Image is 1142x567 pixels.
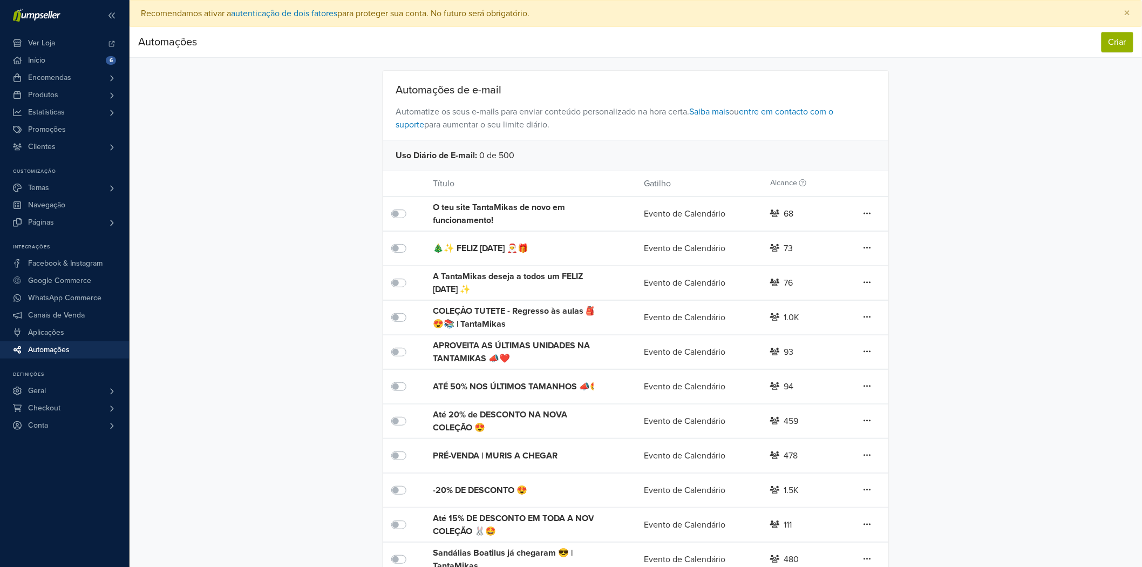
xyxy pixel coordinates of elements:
[28,400,60,417] span: Checkout
[784,518,792,531] div: 111
[13,372,129,378] p: Definições
[28,138,56,156] span: Clientes
[636,311,762,324] div: Evento de Calendário
[636,415,762,428] div: Evento de Calendário
[433,305,602,330] div: COLEÇÂO TUTETE - Regresso às aulas 🎒😍📚 | TantaMikas
[433,449,602,462] div: PRÉ-VENDA | MURIS A CHEGAR
[784,242,793,255] div: 73
[433,512,602,538] div: Até 15% DE DESCONTO EM TODA A NOVA COLEÇÃO 🐰🤩
[433,484,602,497] div: -20% DE DESCONTO 😍
[636,207,762,220] div: Evento de Calendário
[636,346,762,359] div: Evento de Calendário
[636,518,762,531] div: Evento de Calendário
[636,380,762,393] div: Evento de Calendário
[383,84,889,97] div: Automações de e-mail
[784,380,794,393] div: 94
[636,242,762,255] div: Evento de Calendário
[28,289,101,307] span: WhatsApp Commerce
[770,177,806,189] label: Alcance
[636,177,762,190] div: Gatilho
[1124,5,1131,21] span: ×
[636,449,762,462] div: Evento de Calendário
[28,417,48,434] span: Conta
[690,106,730,117] a: Saiba mais
[28,307,85,324] span: Canais de Venda
[433,408,602,434] div: Até 20% de DESCONTO NA NOVA COLEÇÃO 😍
[28,382,46,400] span: Geral
[636,553,762,566] div: Evento de Calendário
[636,484,762,497] div: Evento de Calendário
[28,86,58,104] span: Produtos
[784,311,800,324] div: 1.0K
[784,207,794,220] div: 68
[28,324,64,341] span: Aplicações
[13,168,129,175] p: Customização
[28,272,91,289] span: Google Commerce
[28,214,54,231] span: Páginas
[28,69,71,86] span: Encomendas
[383,97,889,140] span: Automatize os seus e-mails para enviar conteúdo personalizado na hora certa. ou para aumentar o s...
[433,242,602,255] div: 🎄✨ FELIZ [DATE] 🎅🎁
[1102,32,1133,52] button: Criar
[433,270,602,296] div: A TantaMikas deseja a todos um FELIZ [DATE] ✨
[28,104,65,121] span: Estatísticas
[383,140,889,171] div: 0 de 500
[231,8,337,19] a: autenticação de dois fatores
[1113,1,1141,26] button: Close
[28,52,45,69] span: Início
[784,346,794,359] div: 93
[636,276,762,289] div: Evento de Calendário
[28,35,55,52] span: Ver Loja
[433,380,602,393] div: ATÉ 50% NOS ÚLTIMOS TAMANHOS 📣🤩
[784,276,793,289] div: 76
[396,149,478,162] span: Uso Diário de E-mail :
[433,339,602,365] div: APROVEITA AS ÚLTIMAS UNIDADES NA TANTAMIKAS 📣❤️
[28,341,70,359] span: Automações
[784,553,799,566] div: 480
[28,197,65,214] span: Navegação
[784,449,798,462] div: 478
[28,121,66,138] span: Promoções
[138,31,197,53] div: Automações
[28,255,103,272] span: Facebook & Instagram
[425,177,636,190] div: Título
[13,244,129,251] p: Integrações
[28,179,49,197] span: Temas
[784,415,799,428] div: 459
[784,484,799,497] div: 1.5K
[106,56,116,65] span: 6
[433,201,602,227] div: O teu site TantaMikas de novo em funcionamento!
